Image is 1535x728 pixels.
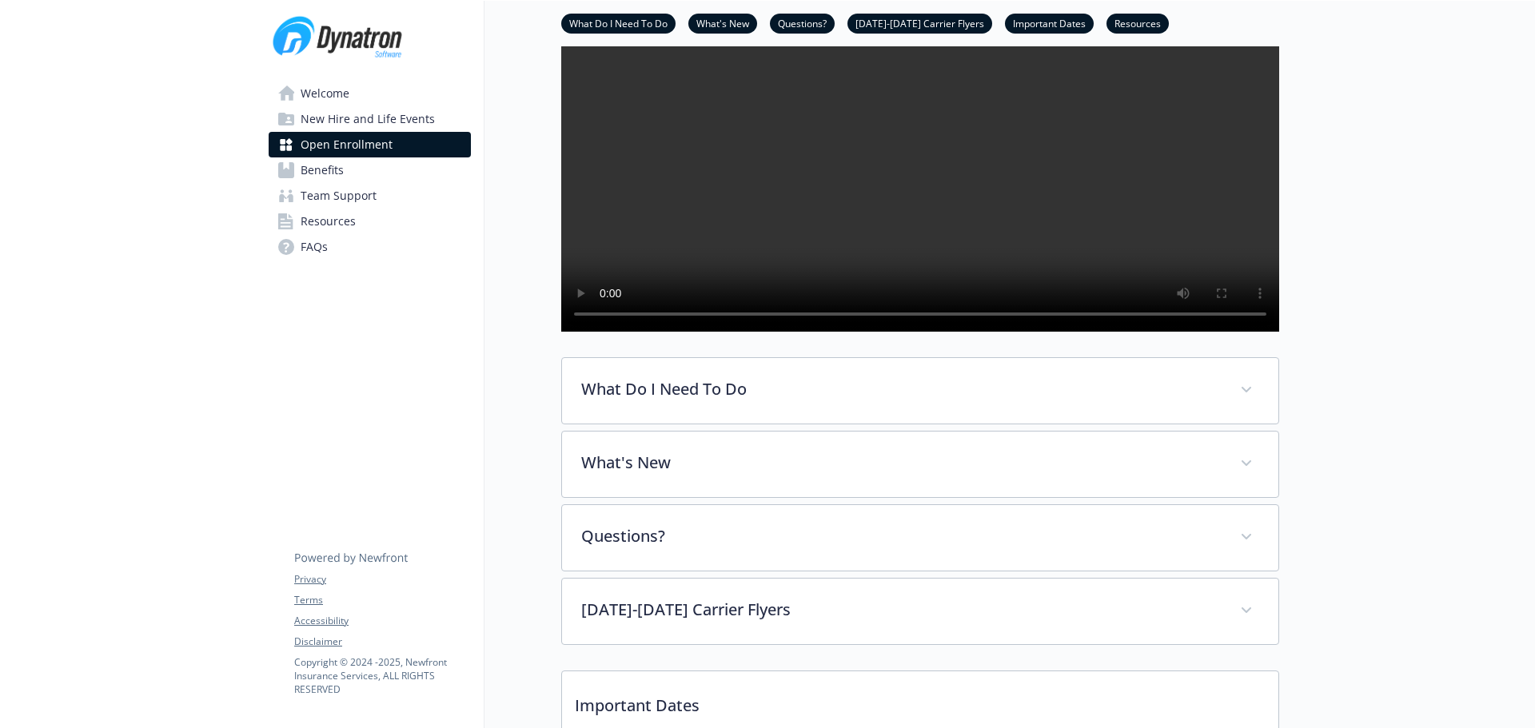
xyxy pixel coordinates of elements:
[301,81,349,106] span: Welcome
[562,358,1278,424] div: What Do I Need To Do
[562,432,1278,497] div: What's New
[561,15,676,30] a: What Do I Need To Do
[294,593,470,607] a: Terms
[847,15,992,30] a: [DATE]-[DATE] Carrier Flyers
[301,132,393,157] span: Open Enrollment
[294,572,470,587] a: Privacy
[688,15,757,30] a: What's New
[294,614,470,628] a: Accessibility
[269,81,471,106] a: Welcome
[562,505,1278,571] div: Questions?
[269,234,471,260] a: FAQs
[294,655,470,696] p: Copyright © 2024 - 2025 , Newfront Insurance Services, ALL RIGHTS RESERVED
[269,209,471,234] a: Resources
[269,183,471,209] a: Team Support
[294,635,470,649] a: Disclaimer
[581,524,1221,548] p: Questions?
[301,234,328,260] span: FAQs
[770,15,835,30] a: Questions?
[1106,15,1169,30] a: Resources
[269,106,471,132] a: New Hire and Life Events
[581,451,1221,475] p: What's New
[301,183,377,209] span: Team Support
[269,132,471,157] a: Open Enrollment
[581,377,1221,401] p: What Do I Need To Do
[562,579,1278,644] div: [DATE]-[DATE] Carrier Flyers
[301,157,344,183] span: Benefits
[301,209,356,234] span: Resources
[269,157,471,183] a: Benefits
[581,598,1221,622] p: [DATE]-[DATE] Carrier Flyers
[1005,15,1094,30] a: Important Dates
[301,106,435,132] span: New Hire and Life Events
